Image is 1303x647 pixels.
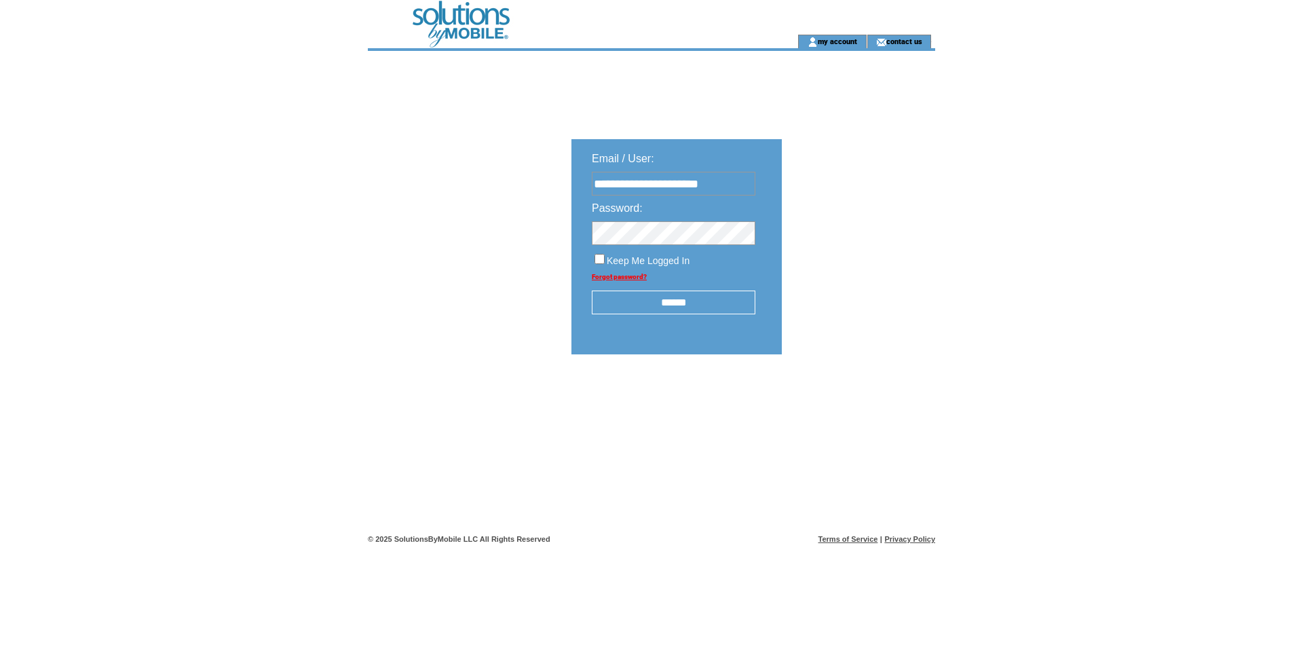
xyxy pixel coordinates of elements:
[592,153,654,164] span: Email / User:
[368,535,550,543] span: © 2025 SolutionsByMobile LLC All Rights Reserved
[818,535,878,543] a: Terms of Service
[808,37,818,48] img: account_icon.gif;jsessionid=61CE4736A6017DEFC51047E4D5A8D421
[821,388,889,405] img: transparent.png;jsessionid=61CE4736A6017DEFC51047E4D5A8D421
[884,535,935,543] a: Privacy Policy
[876,37,886,48] img: contact_us_icon.gif;jsessionid=61CE4736A6017DEFC51047E4D5A8D421
[880,535,882,543] span: |
[592,202,643,214] span: Password:
[818,37,857,45] a: my account
[592,273,647,280] a: Forgot password?
[886,37,922,45] a: contact us
[607,255,690,266] span: Keep Me Logged In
